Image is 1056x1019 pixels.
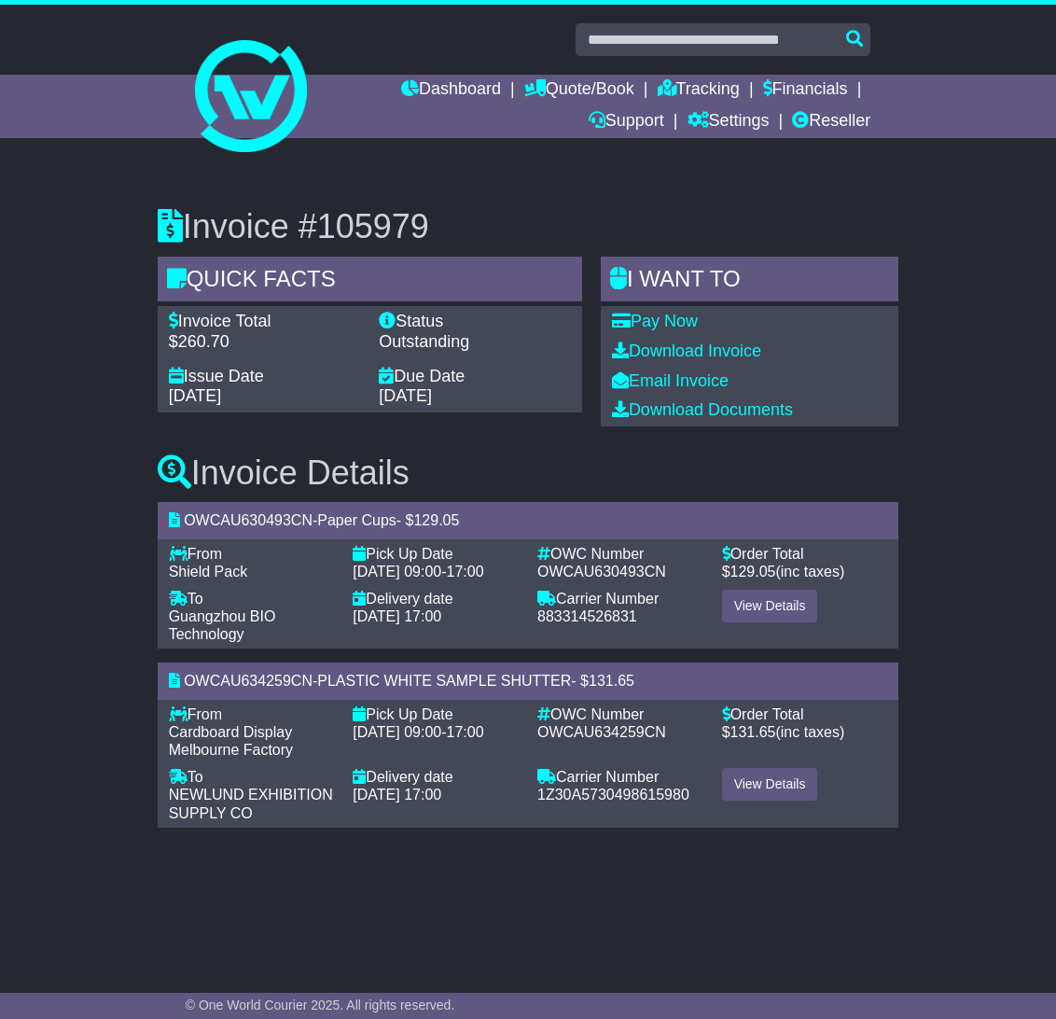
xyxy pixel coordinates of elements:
span: OWCAU634259CN [184,673,313,689]
div: Delivery date [353,768,519,786]
div: OWC Number [537,705,703,723]
span: OWCAU630493CN [184,512,313,528]
a: View Details [722,590,818,622]
span: Shield Pack [169,564,248,579]
div: Order Total [722,545,888,563]
span: PLASTIC WHITE SAMPLE SHUTTER [317,673,571,689]
div: From [169,545,335,563]
a: Settings [688,106,770,138]
span: © One World Courier 2025. All rights reserved. [186,998,455,1012]
div: $ (inc taxes) [722,723,888,741]
span: 129.05 [413,512,459,528]
span: 17:00 [447,724,484,740]
div: Due Date [379,367,571,387]
span: NEWLUND EXHIBITION SUPPLY CO [169,787,333,820]
a: View Details [722,768,818,801]
span: Paper Cups [317,512,396,528]
span: [DATE] 17:00 [353,787,441,803]
span: 17:00 [447,564,484,579]
span: Cardboard Display Melbourne Factory [169,724,293,758]
a: Quote/Book [524,75,634,106]
div: - [353,563,519,580]
div: Outstanding [379,332,571,353]
div: Order Total [722,705,888,723]
span: Guangzhou BIO Technology [169,608,276,642]
a: Reseller [792,106,870,138]
div: To [169,768,335,786]
div: OWC Number [537,545,703,563]
span: 131.65 [589,673,634,689]
div: Pick Up Date [353,545,519,563]
a: Financials [763,75,848,106]
a: Dashboard [401,75,501,106]
span: [DATE] 09:00 [353,564,441,579]
div: To [169,590,335,607]
div: Status [379,312,571,332]
div: - - $ [158,502,899,538]
div: Pick Up Date [353,705,519,723]
div: From [169,705,335,723]
div: - [353,723,519,741]
div: Issue Date [169,367,361,387]
h3: Invoice #105979 [158,208,899,245]
div: [DATE] [169,386,361,407]
span: 129.05 [730,564,776,579]
span: 131.65 [730,724,776,740]
span: OWCAU634259CN [537,724,666,740]
div: Carrier Number [537,590,703,607]
a: Download Documents [612,400,793,419]
div: Delivery date [353,590,519,607]
a: Pay Now [612,312,698,330]
span: 1Z30A5730498615980 [537,787,689,803]
span: [DATE] 17:00 [353,608,441,624]
div: $260.70 [169,332,361,353]
h3: Invoice Details [158,454,899,492]
a: Email Invoice [612,371,729,390]
div: - - $ [158,663,899,699]
div: Invoice Total [169,312,361,332]
a: Tracking [658,75,740,106]
div: $ (inc taxes) [722,563,888,580]
span: OWCAU630493CN [537,564,666,579]
span: [DATE] 09:00 [353,724,441,740]
span: 883314526831 [537,608,637,624]
div: [DATE] [379,386,571,407]
a: Download Invoice [612,342,761,360]
div: I WANT to [601,257,898,307]
div: Carrier Number [537,768,703,786]
a: Support [589,106,664,138]
div: Quick Facts [158,257,582,307]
